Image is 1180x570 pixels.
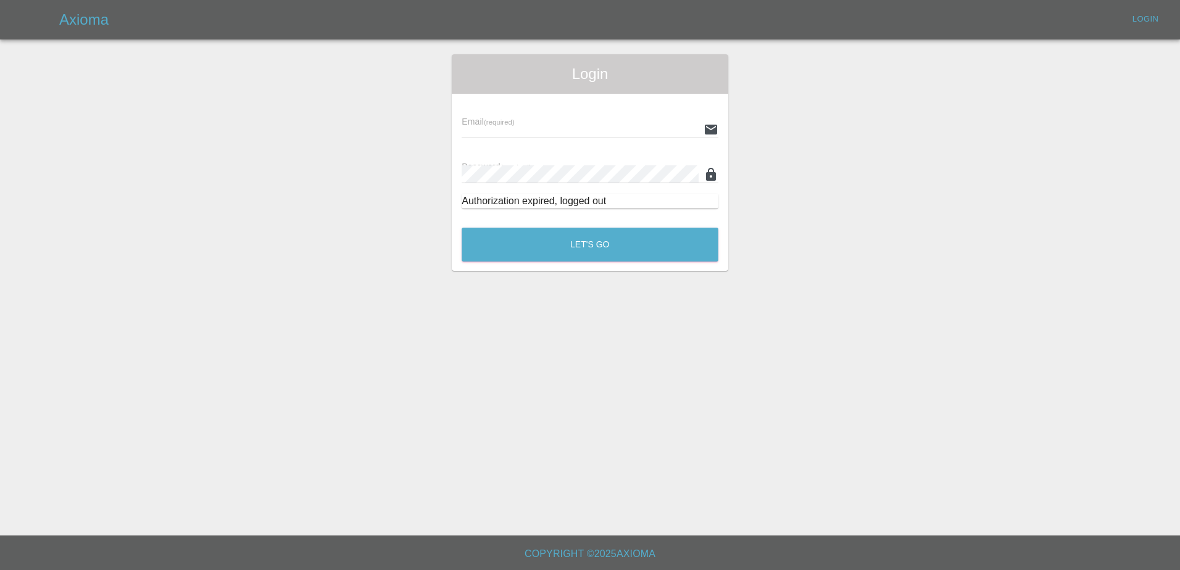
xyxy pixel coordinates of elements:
h5: Axioma [59,10,109,30]
h6: Copyright © 2025 Axioma [10,545,1170,563]
button: Let's Go [462,228,718,262]
small: (required) [501,163,531,171]
span: Email [462,117,514,126]
span: Password [462,162,531,171]
div: Authorization expired, logged out [462,194,718,209]
a: Login [1126,10,1165,29]
small: (required) [484,118,515,126]
span: Login [462,64,718,84]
